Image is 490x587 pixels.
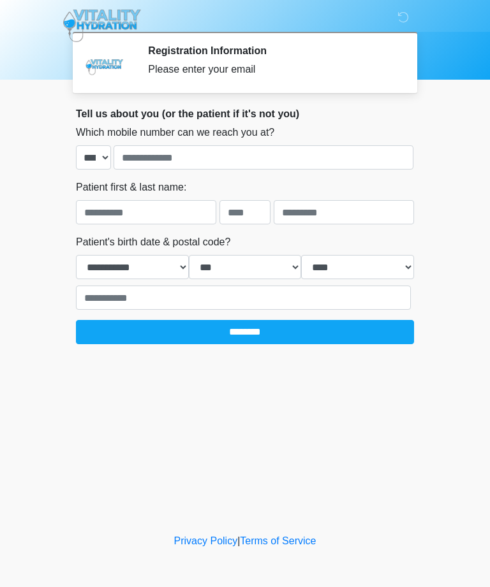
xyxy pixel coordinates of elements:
[76,108,414,120] h2: Tell us about you (or the patient if it's not you)
[63,10,141,42] img: Vitality Hydration Logo
[76,180,186,195] label: Patient first & last name:
[240,535,316,546] a: Terms of Service
[76,235,230,250] label: Patient's birth date & postal code?
[174,535,238,546] a: Privacy Policy
[76,125,274,140] label: Which mobile number can we reach you at?
[148,62,395,77] div: Please enter your email
[237,535,240,546] a: |
[85,45,124,83] img: Agent Avatar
